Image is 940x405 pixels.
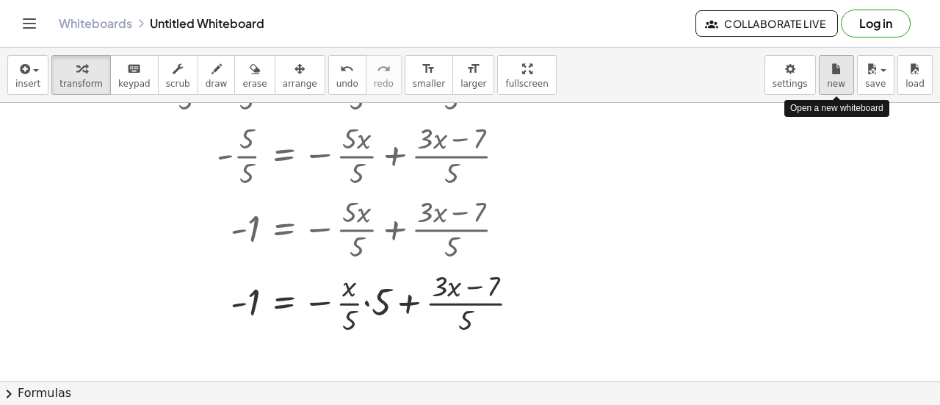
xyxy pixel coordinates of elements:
button: arrange [275,55,325,95]
div: Open a new whiteboard [784,100,889,117]
button: format_sizelarger [452,55,494,95]
a: Whiteboards [59,16,132,31]
span: insert [15,79,40,89]
span: Collaborate Live [708,17,825,30]
span: arrange [283,79,317,89]
button: Toggle navigation [18,12,41,35]
i: format_size [422,60,435,78]
button: keyboardkeypad [110,55,159,95]
button: scrub [158,55,198,95]
button: settings [764,55,816,95]
span: transform [59,79,103,89]
i: format_size [466,60,480,78]
button: draw [198,55,236,95]
span: scrub [166,79,190,89]
button: erase [234,55,275,95]
button: transform [51,55,111,95]
button: Collaborate Live [695,10,838,37]
i: keyboard [127,60,141,78]
span: erase [242,79,267,89]
button: redoredo [366,55,402,95]
span: smaller [413,79,445,89]
button: format_sizesmaller [405,55,453,95]
span: larger [460,79,486,89]
span: save [865,79,886,89]
span: undo [336,79,358,89]
button: undoundo [328,55,366,95]
button: load [897,55,933,95]
button: new [819,55,854,95]
button: insert [7,55,48,95]
span: redo [374,79,394,89]
span: draw [206,79,228,89]
button: save [857,55,894,95]
span: load [905,79,925,89]
span: new [827,79,845,89]
i: redo [377,60,391,78]
button: fullscreen [497,55,556,95]
i: undo [340,60,354,78]
span: settings [773,79,808,89]
button: Log in [841,10,911,37]
span: fullscreen [505,79,548,89]
span: keypad [118,79,151,89]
